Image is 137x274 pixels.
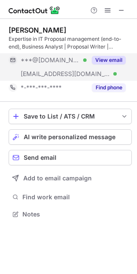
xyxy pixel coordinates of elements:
[9,170,132,186] button: Add to email campaign
[23,175,92,182] span: Add to email campaign
[92,83,126,92] button: Reveal Button
[9,35,132,51] div: Expertise in IT Proposal management (end-to-end), Business Analyst | Proposal Writer | RFP/RFI/RF...
[9,26,66,34] div: [PERSON_NAME]
[9,208,132,220] button: Notes
[24,113,117,120] div: Save to List / ATS / CRM
[9,5,60,15] img: ContactOut v5.3.10
[9,150,132,165] button: Send email
[21,56,80,64] span: ***@[DOMAIN_NAME]
[92,56,126,64] button: Reveal Button
[9,129,132,145] button: AI write personalized message
[9,191,132,203] button: Find work email
[21,70,110,78] span: [EMAIL_ADDRESS][DOMAIN_NAME]
[22,193,128,201] span: Find work email
[22,210,128,218] span: Notes
[9,109,132,124] button: save-profile-one-click
[24,134,115,140] span: AI write personalized message
[24,154,56,161] span: Send email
